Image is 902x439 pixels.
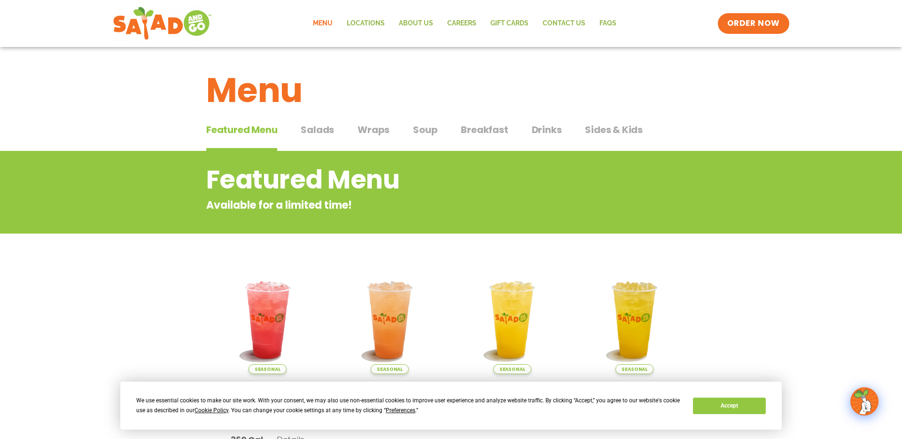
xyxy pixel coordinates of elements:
img: new-SAG-logo-768×292 [113,5,212,42]
span: Sides & Kids [585,123,643,137]
img: Product photo for Summer Stone Fruit Lemonade [336,266,444,374]
a: Contact Us [536,13,592,34]
span: Cookie Policy [194,407,228,414]
a: FAQs [592,13,623,34]
img: Product photo for Mango Grove Lemonade [581,266,689,374]
span: Breakfast [461,123,508,137]
h2: Blackberry [PERSON_NAME] Lemonade [213,381,322,431]
a: Menu [306,13,340,34]
nav: Menu [306,13,623,34]
span: Wraps [358,123,389,137]
h2: Featured Menu [206,161,620,199]
img: wpChatIcon [851,388,878,415]
a: GIFT CARDS [483,13,536,34]
a: ORDER NOW [718,13,789,34]
a: Locations [340,13,392,34]
span: Seasonal [371,364,409,374]
p: Available for a limited time! [206,197,620,213]
div: We use essential cookies to make our site work. With your consent, we may also use non-essential ... [136,396,682,415]
button: Accept [693,398,765,414]
img: Product photo for Sunkissed Yuzu Lemonade [458,266,567,374]
span: ORDER NOW [727,18,780,29]
img: Product photo for Blackberry Bramble Lemonade [213,266,322,374]
span: Drinks [532,123,562,137]
h2: Summer Stone Fruit Lemonade [336,381,444,414]
div: Tabbed content [206,119,696,151]
span: Seasonal [615,364,653,374]
span: Preferences [386,407,415,414]
h2: Sunkissed [PERSON_NAME] [458,381,567,414]
a: About Us [392,13,440,34]
div: Cookie Consent Prompt [120,382,782,430]
span: Salads [301,123,334,137]
a: Careers [440,13,483,34]
span: Seasonal [249,364,287,374]
h1: Menu [206,65,696,116]
h2: Mango Grove Lemonade [581,381,689,414]
span: Soup [413,123,437,137]
span: Seasonal [493,364,531,374]
span: Featured Menu [206,123,277,137]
